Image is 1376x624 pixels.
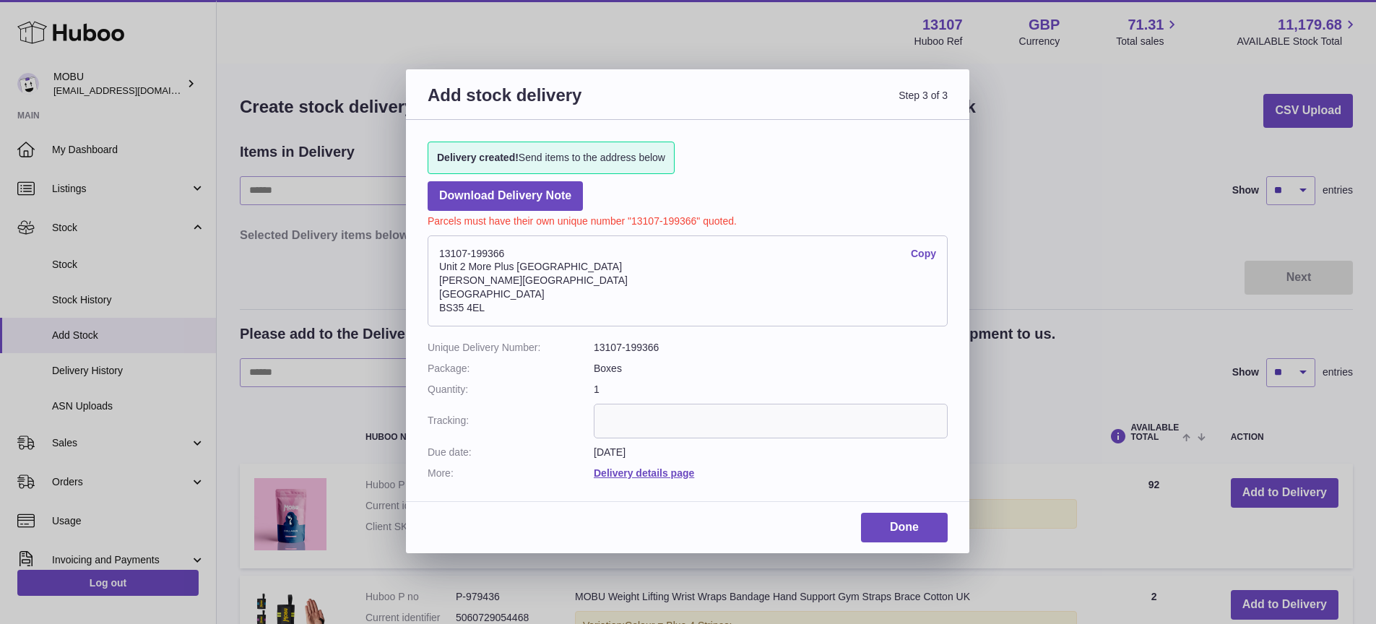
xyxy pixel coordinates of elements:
a: Done [861,513,948,542]
a: Download Delivery Note [428,181,583,211]
dd: Boxes [594,362,948,376]
dt: Quantity: [428,383,594,396]
dt: Due date: [428,446,594,459]
a: Delivery details page [594,467,694,479]
dd: 13107-199366 [594,341,948,355]
dt: Unique Delivery Number: [428,341,594,355]
dd: [DATE] [594,446,948,459]
strong: Delivery created! [437,152,519,163]
span: Step 3 of 3 [688,84,948,123]
dt: More: [428,467,594,480]
a: Copy [911,247,936,261]
p: Parcels must have their own unique number "13107-199366" quoted. [428,211,948,228]
span: Send items to the address below [437,151,665,165]
address: 13107-199366 Unit 2 More Plus [GEOGRAPHIC_DATA] [PERSON_NAME][GEOGRAPHIC_DATA] [GEOGRAPHIC_DATA] ... [428,235,948,326]
dd: 1 [594,383,948,396]
dt: Tracking: [428,404,594,438]
h3: Add stock delivery [428,84,688,123]
dt: Package: [428,362,594,376]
